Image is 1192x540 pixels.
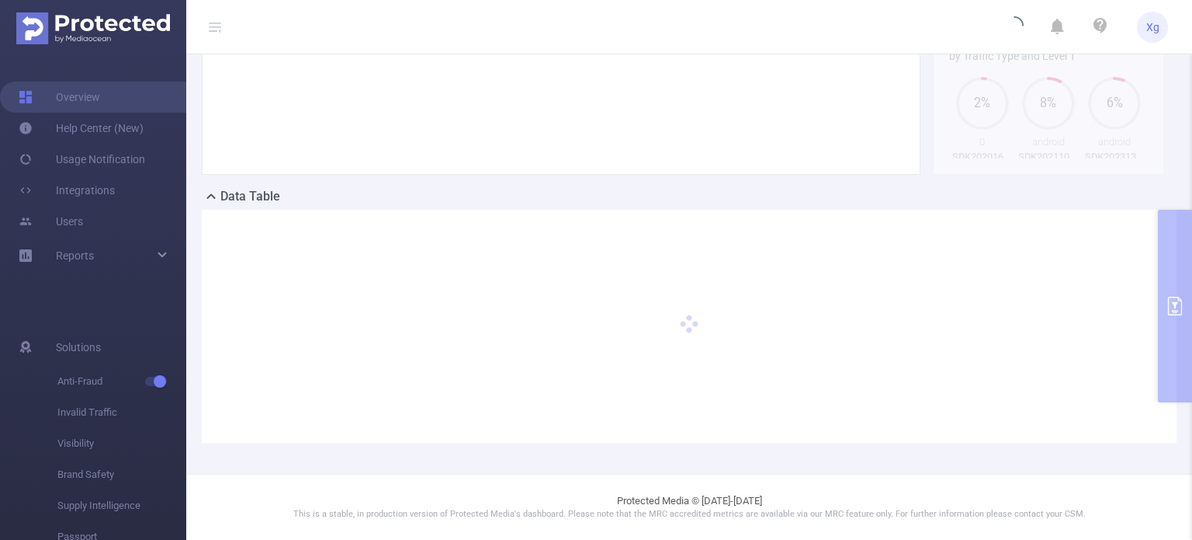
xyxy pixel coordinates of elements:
[57,490,186,521] span: Supply Intelligence
[19,206,83,237] a: Users
[19,113,144,144] a: Help Center (New)
[56,240,94,271] a: Reports
[1005,16,1024,38] i: icon: loading
[57,397,186,428] span: Invalid Traffic
[57,428,186,459] span: Visibility
[57,366,186,397] span: Anti-Fraud
[186,474,1192,540] footer: Protected Media © [DATE]-[DATE]
[19,175,115,206] a: Integrations
[220,187,280,206] h2: Data Table
[19,144,145,175] a: Usage Notification
[56,249,94,262] span: Reports
[19,82,100,113] a: Overview
[225,508,1153,521] p: This is a stable, in production version of Protected Media's dashboard. Please note that the MRC ...
[57,459,186,490] span: Brand Safety
[16,12,170,44] img: Protected Media
[1146,12,1159,43] span: Xg
[56,332,101,363] span: Solutions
